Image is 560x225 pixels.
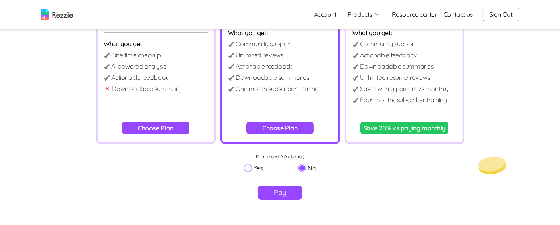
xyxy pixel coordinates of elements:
[104,64,110,69] img: detail
[112,61,166,71] p: Ai powered analysis
[353,87,359,92] img: detail
[360,61,434,71] p: Downloadable summaries
[360,95,448,105] p: Four months subscriber training
[444,10,473,19] a: Contact us
[244,163,263,173] label: Yes
[353,28,456,37] p: What you get:
[360,50,417,60] p: Actionable feedback
[244,164,252,172] input: Yes
[228,28,332,37] p: What you get:
[360,73,430,82] p: Unlimited resume reviews
[360,122,449,134] button: Save 20% vs paying monthly
[104,39,208,49] p: What you get:
[298,163,316,173] label: No
[353,64,359,69] img: detail
[298,164,306,172] input: No
[483,8,519,21] button: Sign Out
[104,53,110,58] img: detail
[360,84,448,93] p: Save twenty percent vs monthly
[392,10,437,19] a: Resource center
[353,53,359,58] img: detail
[122,122,189,134] button: Choose Plan
[112,84,182,93] p: Downloadable summary
[228,53,234,58] img: detail
[236,39,292,49] p: Community support
[353,98,359,103] img: detail
[236,73,309,82] p: Downloadable summaries
[228,42,234,47] img: detail
[360,39,416,49] p: Community support
[244,154,316,160] p: Promo code? (optional)
[353,42,359,47] img: detail
[41,9,73,20] img: logo
[348,10,381,19] button: Products
[246,122,314,134] button: Choose Plan
[104,75,110,81] img: detail
[258,186,302,200] button: Pay
[353,75,359,81] img: detail
[228,75,234,81] img: detail
[236,50,283,60] p: Unlimited reviews
[236,61,292,71] p: Actionable feedback
[228,64,234,69] img: detail
[308,6,343,22] a: Account
[228,87,234,92] img: detail
[236,84,319,93] p: One month subscriber training
[112,73,168,82] p: Actionable feedback
[112,50,161,60] p: One time checkup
